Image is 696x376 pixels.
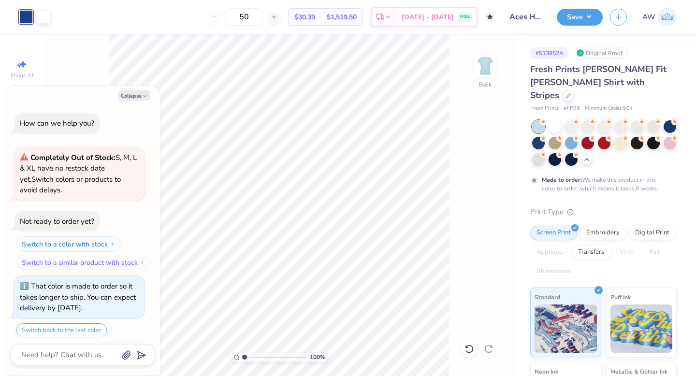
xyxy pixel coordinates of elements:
[574,47,628,59] div: Original Proof
[118,90,150,101] button: Collapse
[294,12,315,22] span: $30.39
[610,292,631,302] span: Puff Ink
[530,63,667,101] span: Fresh Prints [PERSON_NAME] Fit [PERSON_NAME] Shirt with Stripes
[530,245,569,260] div: Applique
[140,260,145,265] img: Switch to a similar product with stock
[327,12,357,22] span: $1,519.50
[535,292,560,302] span: Standard
[20,281,136,313] div: That color is made to order so it takes longer to ship. You can expect delivery by [DATE].
[502,7,550,27] input: Untitled Design
[460,14,470,20] span: FREE
[629,226,676,240] div: Digital Print
[557,9,603,26] button: Save
[30,153,116,162] strong: Completely Out of Stock:
[642,8,677,27] a: AW
[16,236,121,252] button: Switch to a color with stock
[542,175,661,193] div: We make this product in this color to order, which means it takes 8 weeks.
[530,226,577,240] div: Screen Print
[20,118,94,128] div: How can we help you?
[658,8,677,27] img: Ada Wolfe
[535,304,597,353] img: Standard
[610,304,673,353] img: Puff Ink
[580,226,626,240] div: Embroidery
[585,104,633,113] span: Minimum Order: 50 +
[530,104,559,113] span: Fresh Prints
[479,80,492,89] div: Back
[310,353,325,362] span: 100 %
[110,241,116,247] img: Switch to a color with stock
[530,264,577,279] div: Rhinestones
[16,255,151,270] button: Switch to a similar product with stock
[613,245,640,260] div: Vinyl
[20,217,94,226] div: Not ready to order yet?
[643,245,666,260] div: Foil
[476,56,495,75] img: Back
[642,12,655,23] span: AW
[16,323,107,337] button: Switch back to the last color
[225,8,263,26] input: – –
[530,206,677,217] div: Print Type
[530,47,569,59] div: # 513952A
[542,176,582,184] strong: Made to order:
[402,12,454,22] span: [DATE] - [DATE]
[11,72,33,79] span: Image AI
[572,245,610,260] div: Transfers
[20,153,137,195] span: S, M, L & XL have no restock date yet. Switch colors or products to avoid delays.
[564,104,580,113] span: # FP98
